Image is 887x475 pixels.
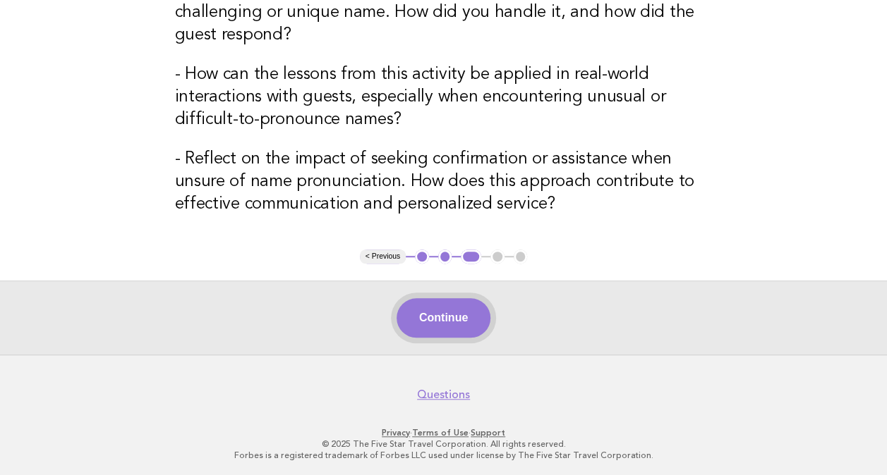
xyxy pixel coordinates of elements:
a: Privacy [382,428,410,438]
p: Forbes is a registered trademark of Forbes LLC used under license by The Five Star Travel Corpora... [20,450,867,461]
a: Support [471,428,505,438]
button: < Previous [360,249,406,264]
button: 3 [461,249,481,264]
p: · · [20,427,867,438]
h3: - Reflect on the impact of seeking confirmation or assistance when unsure of name pronunciation. ... [175,148,713,216]
button: 2 [438,249,452,264]
button: 1 [415,249,429,264]
p: © 2025 The Five Star Travel Corporation. All rights reserved. [20,438,867,450]
a: Terms of Use [412,428,469,438]
a: Questions [417,388,470,402]
button: Continue [397,298,490,338]
h3: - How can the lessons from this activity be applied in real-world interactions with guests, espec... [175,63,713,131]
